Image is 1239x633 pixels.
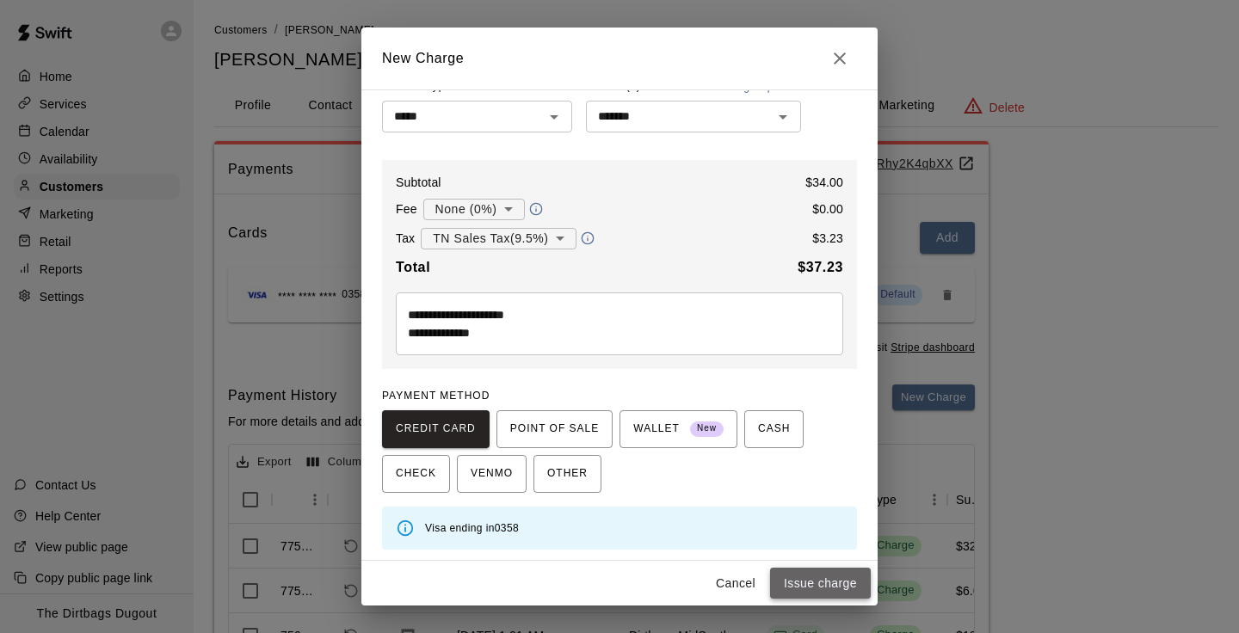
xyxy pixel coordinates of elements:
[382,455,450,493] button: CHECK
[423,194,525,225] div: None (0%)
[396,260,430,274] b: Total
[633,415,724,443] span: WALLET
[396,174,441,191] p: Subtotal
[619,410,737,448] button: WALLET New
[396,460,436,488] span: CHECK
[533,455,601,493] button: OTHER
[361,28,878,89] h2: New Charge
[396,200,417,218] p: Fee
[396,415,476,443] span: CREDIT CARD
[758,415,790,443] span: CASH
[382,410,490,448] button: CREDIT CARD
[382,390,490,402] span: PAYMENT METHOD
[425,522,519,534] span: Visa ending in 0358
[542,105,566,129] button: Open
[510,415,599,443] span: POINT OF SALE
[798,260,843,274] b: $ 37.23
[457,455,527,493] button: VENMO
[421,223,576,255] div: TN Sales Tax ( 9.5 %)
[823,41,857,76] button: Close
[496,410,613,448] button: POINT OF SALE
[396,230,415,247] p: Tax
[770,568,871,599] button: Issue charge
[812,230,843,247] p: $ 3.23
[708,568,763,599] button: Cancel
[744,410,804,448] button: CASH
[812,200,843,218] p: $ 0.00
[805,174,843,191] p: $ 34.00
[690,417,724,440] span: New
[547,460,588,488] span: OTHER
[771,105,795,129] button: Open
[471,460,513,488] span: VENMO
